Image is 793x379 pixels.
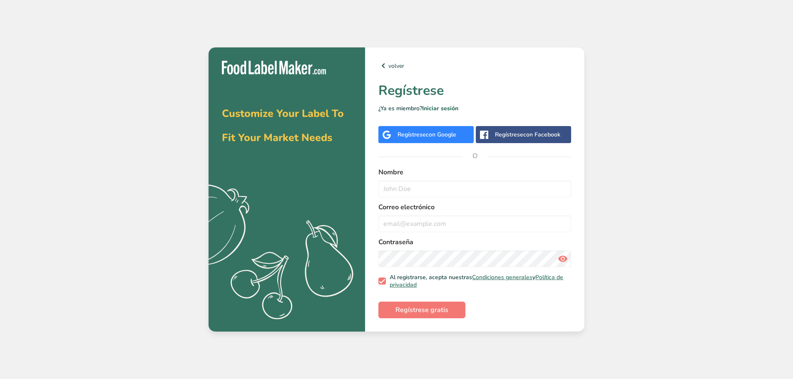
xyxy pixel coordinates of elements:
a: Condiciones generales [472,273,532,281]
span: con Google [426,131,456,139]
div: Regístrese [495,130,560,139]
h1: Regístrese [378,81,571,101]
span: con Facebook [523,131,560,139]
label: Correo electrónico [378,202,571,212]
div: Regístrese [398,130,456,139]
span: Customize Your Label To Fit Your Market Needs [222,107,344,145]
span: Al registrarse, acepta nuestras y [386,274,568,288]
input: John Doe [378,181,571,197]
img: Food Label Maker [222,61,326,74]
a: Iniciar sesión [422,104,458,112]
label: Nombre [378,167,571,177]
span: Regístrese gratis [395,305,448,315]
a: Política de privacidad [390,273,563,289]
span: O [462,144,487,168]
input: email@example.com [378,216,571,232]
p: ¿Ya es miembro? [378,104,571,113]
button: Regístrese gratis [378,302,465,318]
label: Contraseña [378,237,571,247]
a: volver [378,61,571,71]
